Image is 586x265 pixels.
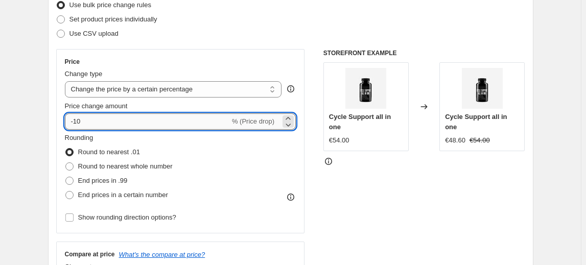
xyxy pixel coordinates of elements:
[78,162,173,170] span: Round to nearest whole number
[78,148,140,156] span: Round to nearest .01
[445,113,507,131] span: Cycle Support all in one
[65,250,115,258] h3: Compare at price
[69,15,157,23] span: Set product prices individually
[329,135,349,146] div: €54.00
[69,30,119,37] span: Use CSV upload
[462,68,503,109] img: cyclesupportallinoneultimatesarms_80x.jpg
[232,117,274,125] span: % (Price drop)
[65,58,80,66] h3: Price
[345,68,386,109] img: cyclesupportallinoneultimatesarms_80x.jpg
[78,177,128,184] span: End prices in .99
[78,213,176,221] span: Show rounding direction options?
[286,84,296,94] div: help
[65,113,230,130] input: -15
[323,49,525,57] h6: STOREFRONT EXAMPLE
[69,1,151,9] span: Use bulk price change rules
[78,191,168,199] span: End prices in a certain number
[65,70,103,78] span: Change type
[329,113,391,131] span: Cycle Support all in one
[445,135,465,146] div: €48.60
[470,135,490,146] strike: €54.00
[119,251,205,258] button: What's the compare at price?
[65,102,128,110] span: Price change amount
[65,134,93,141] span: Rounding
